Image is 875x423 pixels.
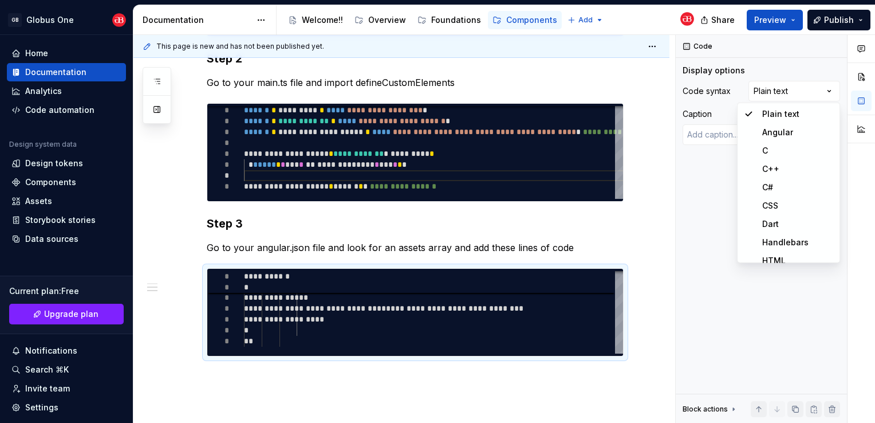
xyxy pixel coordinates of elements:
[762,164,779,174] span: C++
[762,182,773,192] span: C#
[762,201,778,210] span: CSS
[762,109,799,119] span: Plain text
[762,127,793,137] span: Angular
[762,146,768,155] span: C
[762,237,809,247] span: Handlebars
[762,256,786,265] span: HTML
[762,219,779,229] span: Dart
